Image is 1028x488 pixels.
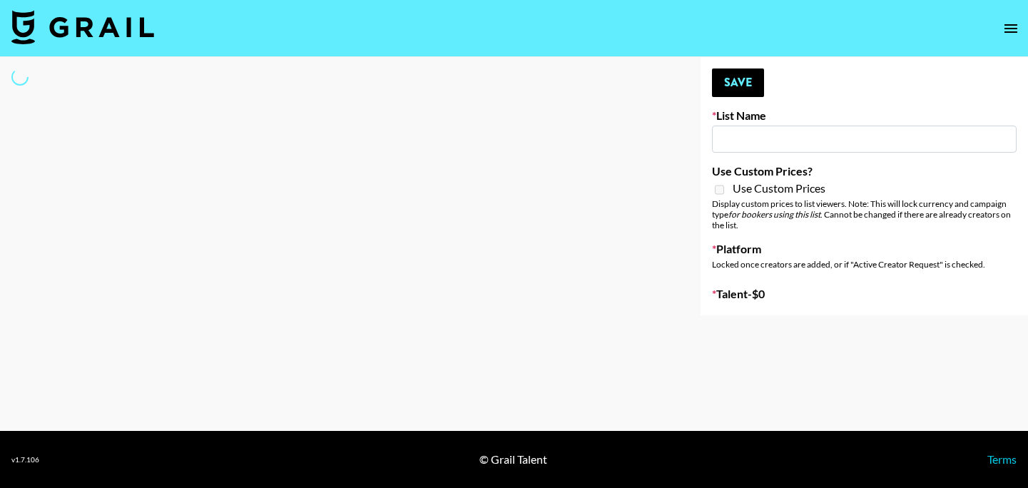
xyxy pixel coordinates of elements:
[712,108,1017,123] label: List Name
[728,209,820,220] em: for bookers using this list
[997,14,1025,43] button: open drawer
[733,181,825,195] span: Use Custom Prices
[712,242,1017,256] label: Platform
[712,198,1017,230] div: Display custom prices to list viewers. Note: This will lock currency and campaign type . Cannot b...
[712,287,1017,301] label: Talent - $ 0
[479,452,547,467] div: © Grail Talent
[712,259,1017,270] div: Locked once creators are added, or if "Active Creator Request" is checked.
[11,10,154,44] img: Grail Talent
[712,68,764,97] button: Save
[712,164,1017,178] label: Use Custom Prices?
[987,452,1017,466] a: Terms
[11,455,39,464] div: v 1.7.106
